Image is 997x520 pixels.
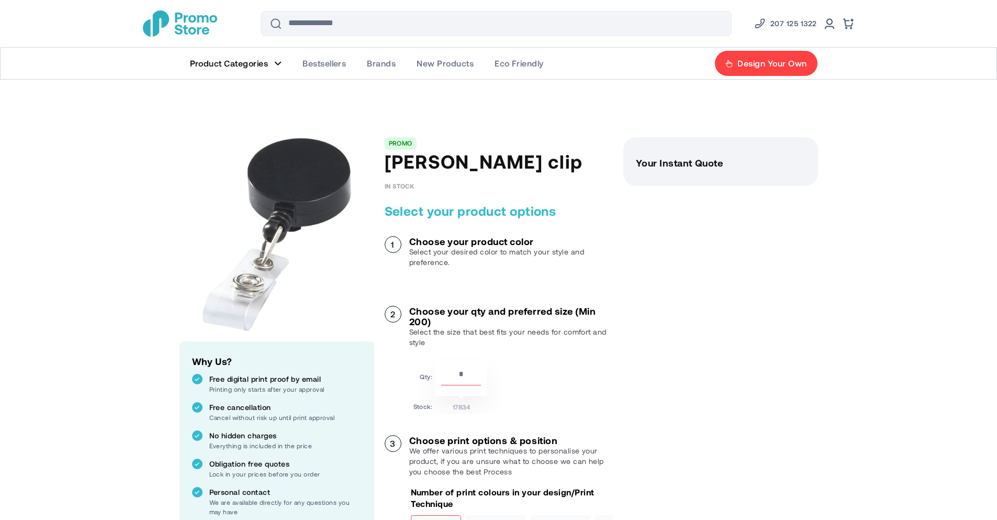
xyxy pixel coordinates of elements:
button: Search [263,11,288,36]
a: PROMO [389,139,412,147]
p: Number of print colours in your design/Print Technique [411,486,613,510]
span: Design Your Own [737,58,806,69]
span: Bestsellers [303,58,346,69]
h3: Choose your product color [409,236,613,247]
a: store logo [143,10,217,37]
p: Free cancellation [209,402,362,413]
div: Availability [385,182,415,190]
h3: Choose your qty and preferred size (Min 200) [409,306,613,327]
span: Product Categories [190,58,268,69]
p: We offer various print techniques to personalise your product, if you are unsure what to choose w... [409,446,613,477]
a: Brands [356,48,406,79]
span: 207 125 1322 [770,17,817,30]
p: Lock in your prices before you order [209,469,362,479]
p: Cancel without risk up until print approval [209,413,362,422]
a: Product Categories [180,48,293,79]
a: Phone [754,17,817,30]
span: In stock [385,182,415,190]
p: Select the size that best fits your needs for comfort and style [409,327,613,348]
span: Brands [367,58,396,69]
h1: [PERSON_NAME] clip [385,150,613,173]
p: Everything is included in the price [209,441,362,450]
img: main product photo [180,137,374,332]
img: Promotional Merchandise [143,10,217,37]
p: Free digital print proof by email [209,374,362,384]
td: 17834 [435,399,487,412]
h3: Your Instant Quote [636,158,805,168]
td: Stock: [413,399,433,412]
a: Bestsellers [292,48,356,79]
td: Qty: [413,360,433,396]
span: New Products [417,58,474,69]
span: Eco Friendly [495,58,544,69]
h2: Why Us? [192,354,362,369]
p: No hidden charges [209,430,362,441]
p: Personal contact [209,487,362,497]
a: New Products [406,48,484,79]
a: Eco Friendly [484,48,554,79]
a: Design Your Own [714,50,817,76]
p: Obligation free quotes [209,459,362,469]
p: Select your desired color to match your style and preference. [409,247,613,268]
p: We are available directly for any questions you may have [209,497,362,516]
p: Printing only starts after your approval [209,384,362,394]
h2: Select your product options [385,203,613,219]
h3: Choose print options & position [409,435,613,446]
